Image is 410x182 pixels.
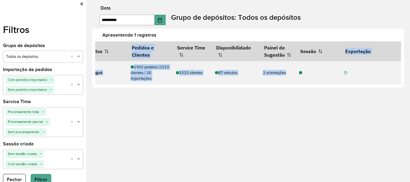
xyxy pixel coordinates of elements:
span: × [48,87,53,93]
div: 1902 pedidos | 1515 clientes | 30 importações [131,64,170,82]
label: Importação de pedidos [3,66,52,73]
th: Pedidos e Clientes [128,41,173,61]
button: Choose Date [155,15,166,25]
span: Sem sessão criada [6,151,38,157]
th: Depósitos [68,41,128,61]
span: Clear all [71,156,76,163]
span: × [41,109,46,115]
label: Grupo de depósitos: Todos os depósitos [171,12,301,23]
span: Com pedidos importados [6,77,49,83]
th: Sessão [296,41,341,61]
i: Não realizada [344,71,347,75]
span: Clear all [71,82,76,88]
i: 1261450 - 1874 pedidos [299,71,302,75]
th: Exportação [341,41,401,61]
span: 1515 clientes [176,70,203,75]
th: Disponibilidade [212,41,260,61]
div: 87 veículos [215,70,257,76]
span: Sem pedidos importados [6,87,48,93]
label: Data [101,4,111,12]
span: Sem processamento [6,129,41,135]
label: Filtros [3,22,29,37]
label: Grupo de depósitos [3,42,45,49]
span: Processamento parcial [6,119,44,125]
span: × [38,161,44,167]
span: Clear all [71,54,76,60]
span: Com sessão criada [6,161,38,167]
th: Painel de Sugestão [260,41,296,61]
div: 2 orientações [263,70,293,76]
span: × [49,77,54,83]
label: Sessão criada [3,140,34,148]
th: Service Time [173,41,212,61]
span: × [38,151,43,157]
span: Processamento total [6,109,41,115]
label: Service Time [3,98,31,105]
span: Clear all [71,119,76,125]
span: × [44,119,50,125]
span: × [41,129,46,135]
